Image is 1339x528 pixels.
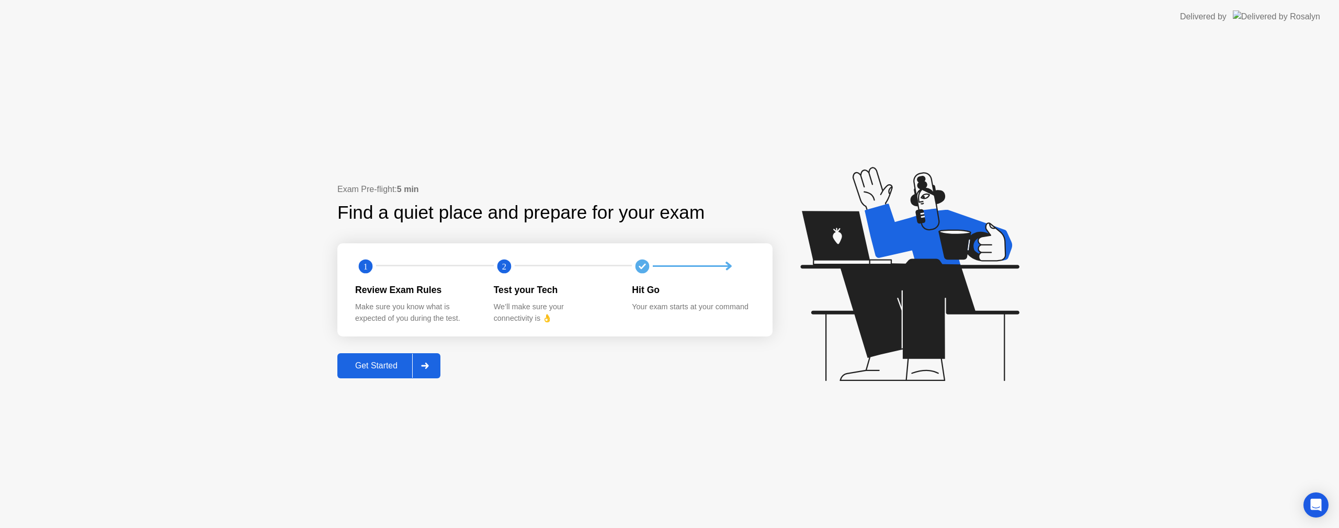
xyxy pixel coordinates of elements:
div: Review Exam Rules [355,283,477,297]
div: Find a quiet place and prepare for your exam [337,199,706,227]
div: Make sure you know what is expected of you during the test. [355,301,477,324]
div: Get Started [341,361,412,370]
div: Exam Pre-flight: [337,183,773,196]
text: 2 [502,261,506,271]
div: Open Intercom Messenger [1303,492,1329,518]
img: Delivered by Rosalyn [1233,10,1320,23]
text: 1 [364,261,368,271]
div: We’ll make sure your connectivity is 👌 [494,301,616,324]
div: Delivered by [1180,10,1227,23]
div: Hit Go [632,283,754,297]
button: Get Started [337,353,440,378]
div: Your exam starts at your command [632,301,754,313]
div: Test your Tech [494,283,616,297]
b: 5 min [397,185,419,194]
